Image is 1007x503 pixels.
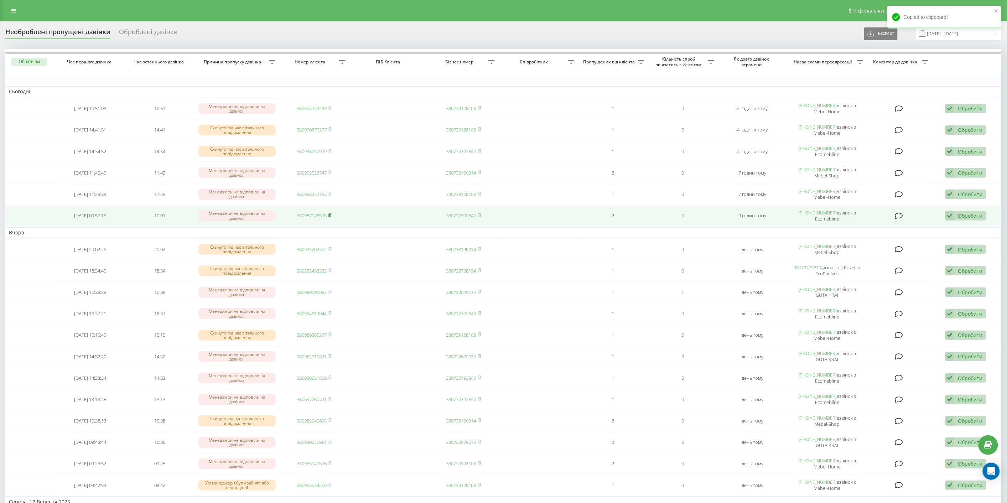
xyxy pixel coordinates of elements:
[125,454,195,474] td: 09:25
[578,99,648,119] td: 1
[788,239,867,259] td: дзвінок з Mebel-Shop
[798,372,837,378] a: [PHONE_NUMBER]
[297,212,327,219] a: 380987178595
[798,145,837,151] a: [PHONE_NUMBER]
[798,479,837,485] a: [PHONE_NUMBER]
[648,99,718,119] td: 0
[198,125,276,135] div: Скинуто під час вітального повідомлення
[578,454,648,474] td: 2
[446,191,476,197] a: 380739128108
[297,268,327,274] a: 380322452322
[798,307,837,314] a: [PHONE_NUMBER]
[55,141,125,161] td: [DATE] 14:34:52
[446,353,476,360] a: 380732679070
[446,170,476,176] a: 380738190314
[958,105,982,112] div: Обробити
[578,261,648,281] td: 1
[55,368,125,388] td: [DATE] 14:33:34
[864,27,898,40] button: Експорт
[958,289,982,296] div: Обробити
[648,206,718,226] td: 0
[502,59,567,65] span: Співробітник
[958,148,982,155] div: Обробити
[958,460,982,467] div: Обробити
[853,8,905,14] span: Реферальна програма
[446,396,476,403] a: 380732792840
[446,310,476,317] a: 380732792840
[198,146,276,157] div: Скинуто під час вітального повідомлення
[958,170,982,176] div: Обробити
[718,239,788,259] td: день тому
[125,347,195,367] td: 14:52
[788,120,867,140] td: дзвінок з Mebel-Home
[718,432,788,452] td: день тому
[958,268,982,274] div: Обробити
[718,163,788,183] td: 7 годин тому
[887,6,1001,28] div: Copied to clipboard!
[578,368,648,388] td: 1
[994,8,999,15] button: close
[198,265,276,276] div: Скинуто під час вітального повідомлення
[198,351,276,362] div: Менеджери не відповіли на дзвінок
[718,325,788,345] td: день тому
[798,124,837,130] a: [PHONE_NUMBER]
[125,261,195,281] td: 18:34
[446,418,476,424] a: 380738190314
[125,120,195,140] td: 14:41
[648,411,718,431] td: 0
[578,304,648,323] td: 1
[125,432,195,452] td: 10:00
[55,184,125,204] td: [DATE] 11:29:39
[798,350,837,357] a: [PHONE_NUMBER]
[446,332,476,338] a: 380739128108
[578,141,648,161] td: 1
[125,239,195,259] td: 20:02
[297,289,327,295] a: 380989096097
[125,141,195,161] td: 14:34
[446,246,476,253] a: 380738190314
[958,212,982,219] div: Обробити
[198,308,276,319] div: Менеджери не відповіли на дзвінок
[648,304,718,323] td: 0
[5,28,110,39] div: Необроблені пропущені дзвінки
[788,141,867,161] td: дзвінок з Ecomebline
[297,246,327,253] a: 380981202362
[297,396,327,403] a: 380637280721
[283,59,339,65] span: Номер клієнта
[788,184,867,204] td: дзвінок з Mebel-Home
[648,184,718,204] td: 0
[198,330,276,341] div: Скинуто під час вітального повідомлення
[55,120,125,140] td: [DATE] 14:41:51
[718,99,788,119] td: 2 години тому
[55,99,125,119] td: [DATE] 16:51:08
[297,375,327,381] a: 380936651568
[198,373,276,383] div: Менеджери не відповіли на дзвінок
[788,368,867,388] td: дзвінок з Ecomebline
[125,99,195,119] td: 16:51
[446,148,476,155] a: 380732792840
[983,463,1000,480] div: Open Intercom Messenger
[648,368,718,388] td: 0
[55,261,125,281] td: [DATE] 18:34:45
[648,282,718,302] td: 1
[297,460,327,467] a: 380965149576
[55,206,125,226] td: [DATE] 09:57:15
[648,347,718,367] td: 0
[718,389,788,409] td: день тому
[11,58,47,66] button: Обрати всі
[958,418,982,424] div: Обробити
[446,375,476,381] a: 380732792840
[55,239,125,259] td: [DATE] 20:02:26
[55,389,125,409] td: [DATE] 13:13:45
[297,170,327,176] a: 380952526747
[958,310,982,317] div: Обробити
[125,475,195,495] td: 08:42
[798,436,837,442] a: [PHONE_NUMBER]
[446,460,476,467] a: 380739128108
[578,347,648,367] td: 1
[798,329,837,335] a: [PHONE_NUMBER]
[55,304,125,323] td: [DATE] 16:37:21
[446,482,476,488] a: 380739128108
[788,282,867,302] td: дзвінок з GUTA.KRAI
[798,457,837,464] a: [PHONE_NUMBER]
